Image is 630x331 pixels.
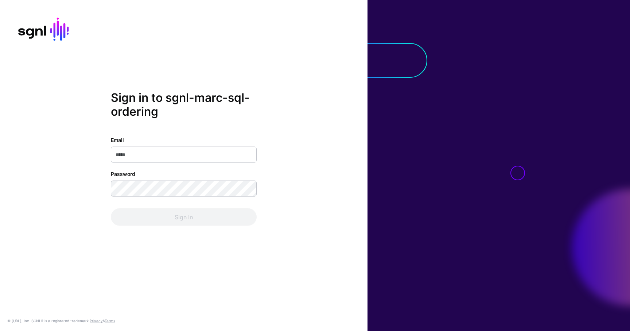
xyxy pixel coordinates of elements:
[111,136,124,144] label: Email
[7,318,115,324] div: © [URL], Inc. SGNL® is a registered trademark. &
[105,319,115,323] a: Terms
[111,170,135,178] label: Password
[90,319,103,323] a: Privacy
[111,91,257,119] h2: Sign in to sgnl-marc-sql-ordering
